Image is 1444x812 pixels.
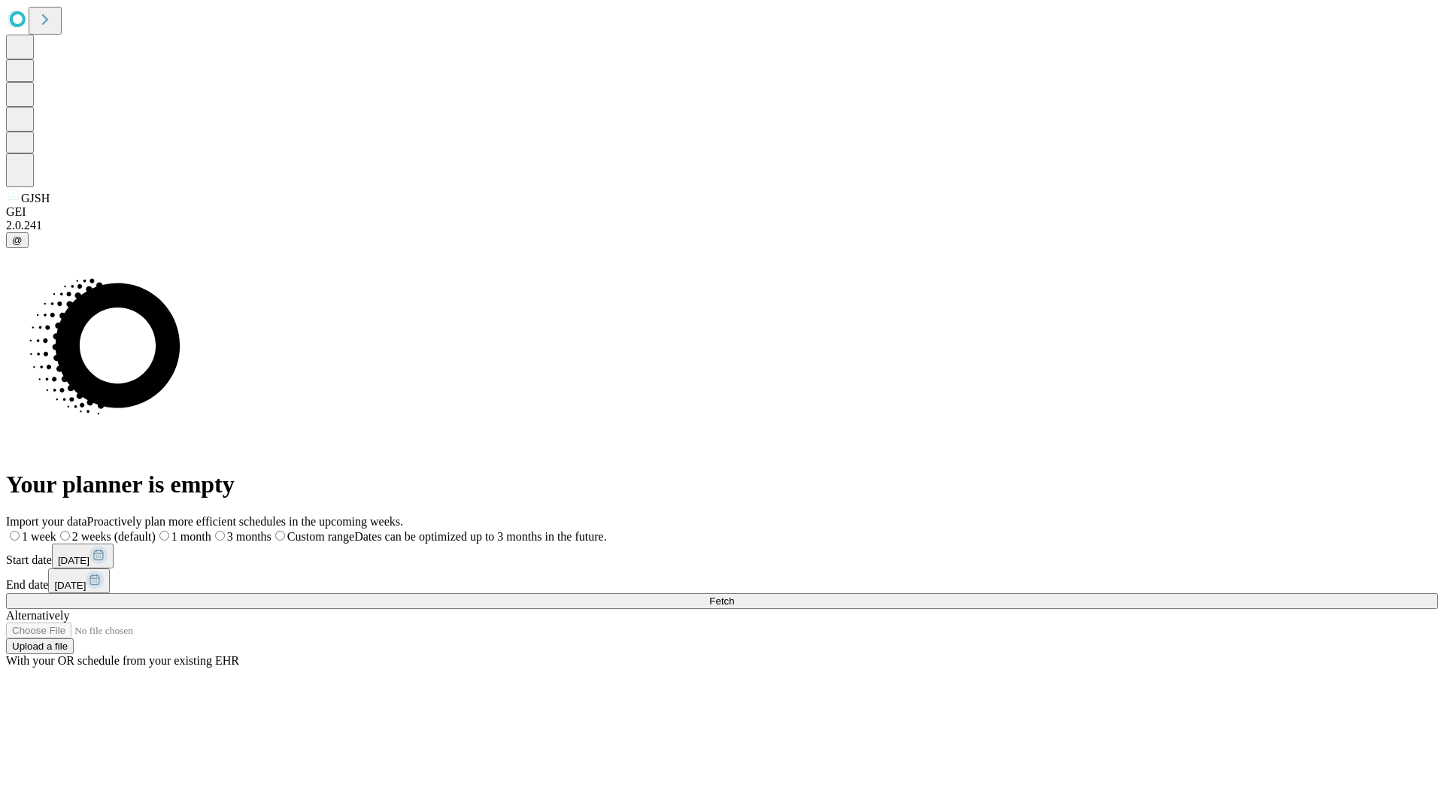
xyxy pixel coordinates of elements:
span: With your OR schedule from your existing EHR [6,654,239,667]
span: [DATE] [58,555,89,566]
span: Proactively plan more efficient schedules in the upcoming weeks. [87,515,403,528]
input: 1 week [10,531,20,541]
div: Start date [6,544,1438,568]
button: Upload a file [6,638,74,654]
h1: Your planner is empty [6,471,1438,498]
input: 1 month [159,531,169,541]
span: Custom range [287,530,354,543]
span: Import your data [6,515,87,528]
input: 2 weeks (default) [60,531,70,541]
div: End date [6,568,1438,593]
div: 2.0.241 [6,219,1438,232]
input: 3 months [215,531,225,541]
span: Dates can be optimized up to 3 months in the future. [354,530,606,543]
span: 1 week [22,530,56,543]
span: 3 months [227,530,272,543]
span: Alternatively [6,609,69,622]
span: @ [12,235,23,246]
span: GJSH [21,192,50,205]
input: Custom rangeDates can be optimized up to 3 months in the future. [275,531,285,541]
button: Fetch [6,593,1438,609]
button: @ [6,232,29,248]
span: 2 weeks (default) [72,530,156,543]
button: [DATE] [48,568,110,593]
button: [DATE] [52,544,114,568]
span: 1 month [171,530,211,543]
span: [DATE] [54,580,86,591]
span: Fetch [709,595,734,607]
div: GEI [6,205,1438,219]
